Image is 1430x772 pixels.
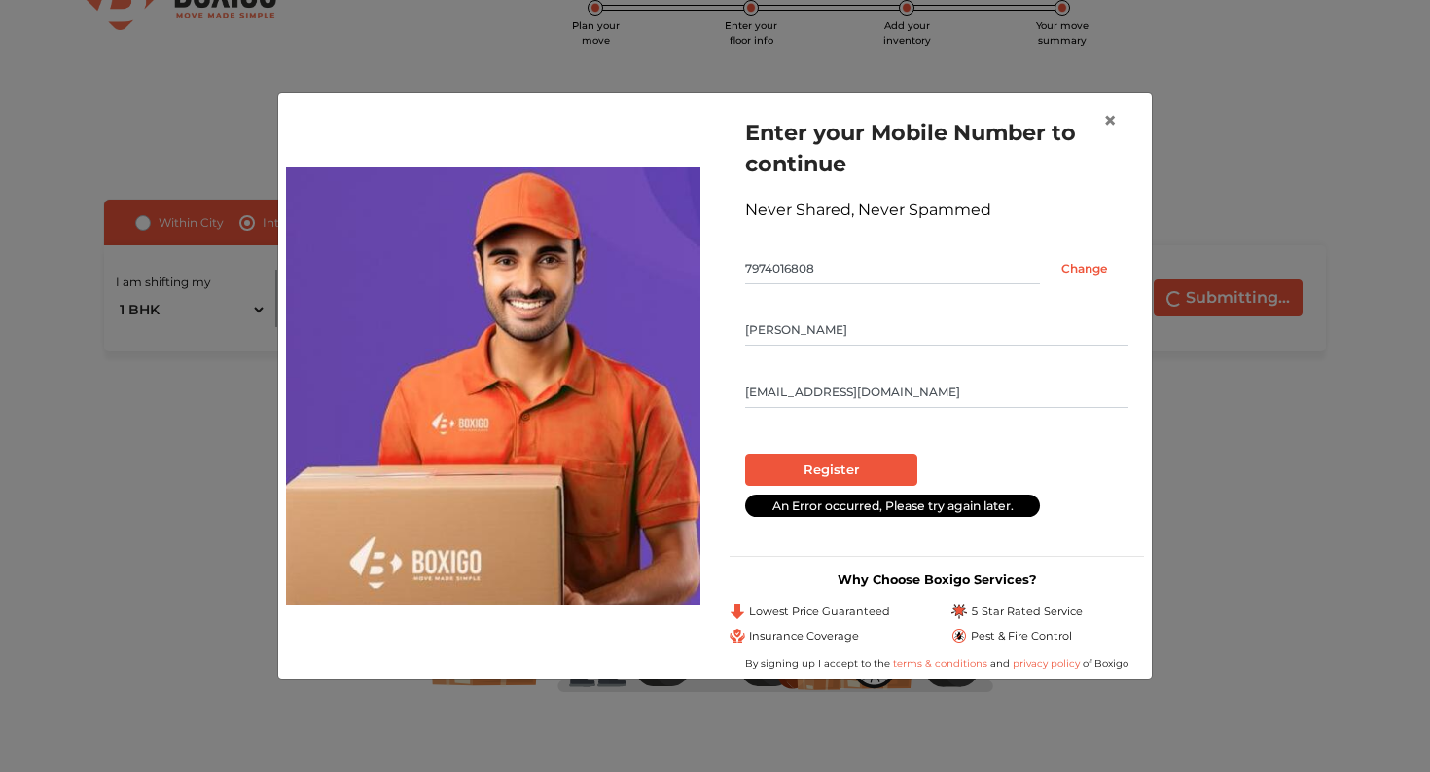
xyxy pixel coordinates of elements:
[971,628,1072,644] span: Pest & Fire Control
[286,167,700,604] img: relocation-img
[1010,657,1083,670] a: privacy policy
[745,314,1128,346] input: Your Name
[749,604,890,620] span: Lowest Price Guaranteed
[745,454,917,487] input: Register
[745,117,1128,179] h1: Enter your Mobile Number to continue
[745,253,1040,284] input: Mobile No
[1040,253,1128,284] input: Change
[745,495,1040,517] div: An Error occurred, Please try again later.
[730,656,1144,671] div: By signing up I accept to the and of Boxigo
[749,628,859,644] span: Insurance Coverage
[745,377,1128,408] input: Email Id
[893,657,990,670] a: terms & conditions
[1088,93,1132,148] button: Close
[745,199,1128,222] div: Never Shared, Never Spammed
[971,604,1083,620] span: 5 Star Rated Service
[730,572,1144,587] h3: Why Choose Boxigo Services?
[1103,106,1117,134] span: ×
